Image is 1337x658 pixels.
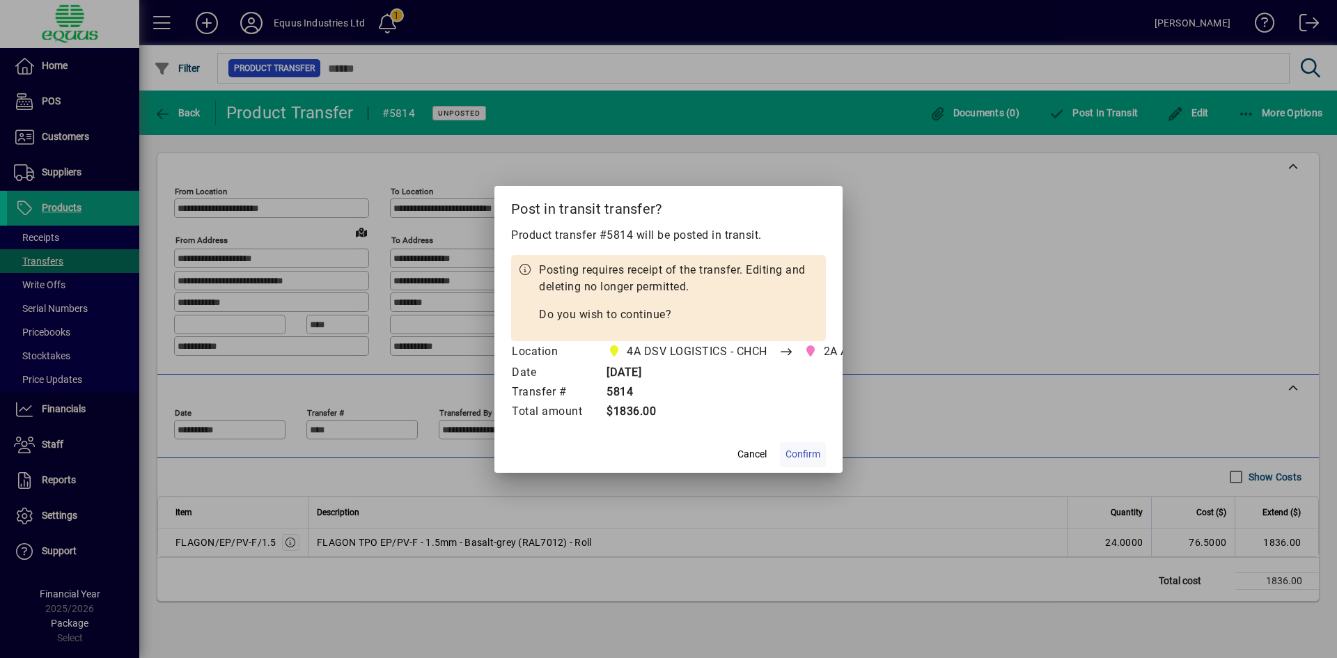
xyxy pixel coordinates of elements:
td: $1836.00 [596,402,1001,422]
td: Transfer # [511,383,596,402]
span: Confirm [785,447,820,462]
td: Total amount [511,402,596,422]
span: 4A DSV LOGISTICS - CHCH [627,343,767,360]
button: Confirm [780,442,826,467]
td: [DATE] [596,363,1001,383]
span: 4A DSV LOGISTICS - CHCH [604,342,773,361]
td: Location [511,341,596,363]
span: Cancel [737,447,767,462]
td: 5814 [596,383,1001,402]
span: 2A AZI''S Global Investments [801,342,980,361]
span: 2A AZI''S Global Investments [824,343,974,360]
td: Date [511,363,596,383]
p: Posting requires receipt of the transfer. Editing and deleting no longer permitted. [539,262,819,295]
p: Do you wish to continue? [539,306,819,323]
button: Cancel [730,442,774,467]
h2: Post in transit transfer? [494,186,843,226]
p: Product transfer #5814 will be posted in transit. [511,227,826,244]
